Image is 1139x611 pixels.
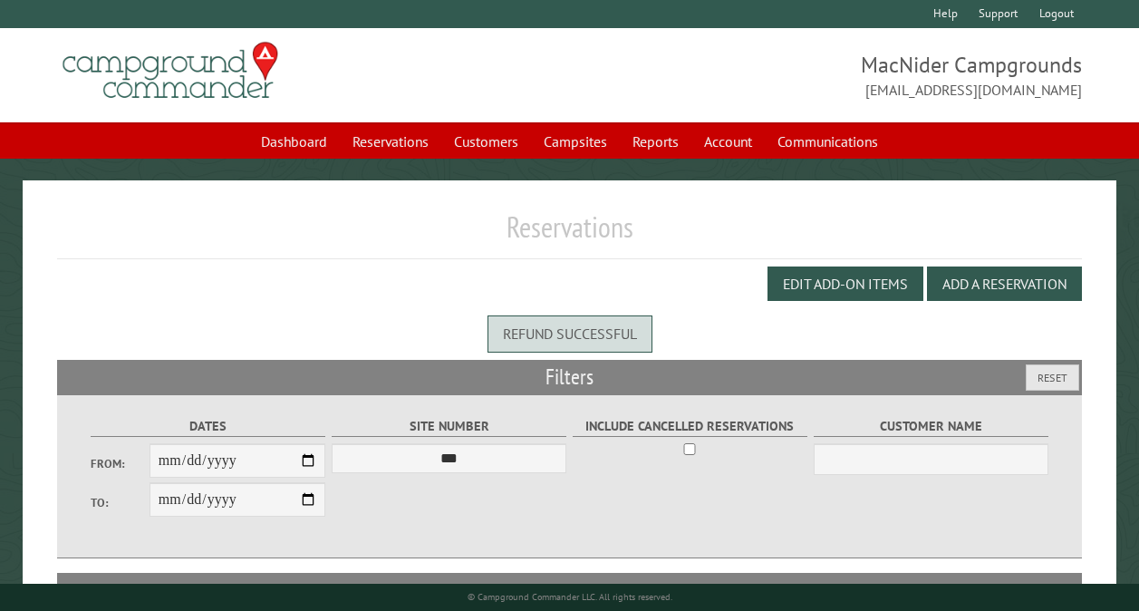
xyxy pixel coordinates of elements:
button: Edit Add-on Items [767,267,923,301]
th: Total [811,573,883,606]
label: Include Cancelled Reservations [573,416,807,437]
a: Communications [767,124,889,159]
small: © Campground Commander LLC. All rights reserved. [468,591,672,603]
th: Site [66,573,166,606]
h1: Reservations [57,209,1082,259]
img: Campground Commander [57,35,284,106]
th: Customer [600,573,810,606]
button: Add a Reservation [927,267,1082,301]
a: Dashboard [250,124,338,159]
th: Camper Details [296,573,601,606]
label: Site Number [332,416,566,437]
div: Refund successful [487,315,652,352]
span: MacNider Campgrounds [EMAIL_ADDRESS][DOMAIN_NAME] [570,50,1083,101]
a: Account [693,124,763,159]
label: From: [91,455,150,472]
h2: Filters [57,360,1082,394]
label: Customer Name [814,416,1048,437]
label: To: [91,494,150,511]
th: Dates [166,573,296,606]
a: Reservations [342,124,439,159]
button: Reset [1026,364,1079,391]
a: Customers [443,124,529,159]
a: Reports [622,124,690,159]
th: Due [883,573,980,606]
th: Edit [980,573,1083,606]
label: Dates [91,416,325,437]
a: Campsites [533,124,618,159]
